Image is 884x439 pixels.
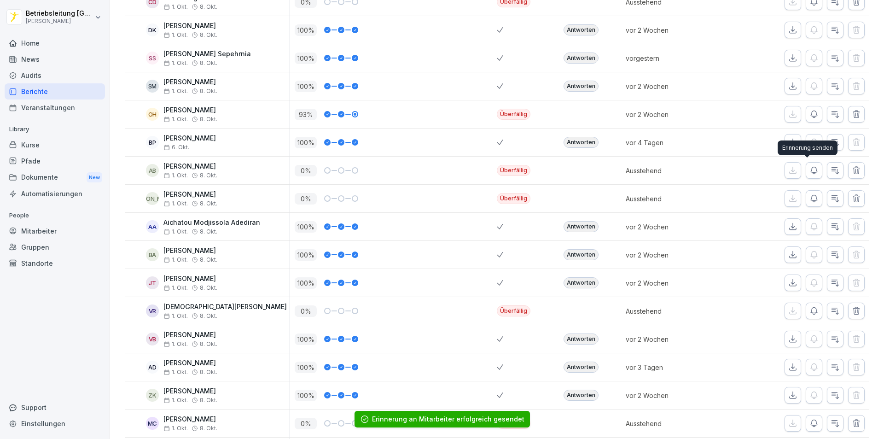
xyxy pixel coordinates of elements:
p: [PERSON_NAME] [26,18,93,24]
p: 0 % [295,193,317,205]
span: 1. Okt. [163,88,188,94]
div: AA [146,220,159,233]
p: vor 2 Wochen [626,82,725,91]
p: Aichatou Modjissola Adediran [163,219,260,227]
p: 100 % [295,277,317,289]
p: 100 % [295,24,317,36]
p: Library [5,122,105,137]
a: News [5,51,105,67]
p: [PERSON_NAME] [163,247,217,255]
p: [PERSON_NAME] [163,359,217,367]
div: VB [146,333,159,345]
div: JT [146,276,159,289]
a: DokumenteNew [5,169,105,186]
div: AD [146,361,159,374]
span: 1. Okt. [163,200,188,207]
p: vor 3 Tagen [626,363,725,372]
p: [PERSON_NAME] [163,135,216,142]
span: 1. Okt. [163,397,188,404]
p: [PERSON_NAME] [163,416,217,423]
div: BP [146,136,159,149]
span: 1. Okt. [163,369,188,375]
p: [PERSON_NAME] [163,331,217,339]
span: 8. Okt. [200,397,217,404]
a: Home [5,35,105,51]
p: 100 % [295,81,317,92]
p: vor 4 Tagen [626,138,725,147]
div: Überfällig [497,193,530,204]
div: Erinnerung an Mitarbeiter erfolgreich gesendet [372,415,524,424]
p: [PERSON_NAME] [163,163,217,170]
div: [PERSON_NAME] [146,192,159,205]
div: Dokumente [5,169,105,186]
p: Ausstehend [626,166,725,176]
p: 100 % [295,53,317,64]
div: Erinnerung senden [778,140,837,155]
span: 8. Okt. [200,116,217,123]
a: Mitarbeiter [5,223,105,239]
p: [PERSON_NAME] [163,22,217,30]
div: Antworten [564,334,599,345]
div: SM [146,80,159,93]
a: Einstellungen [5,416,105,432]
div: Antworten [564,81,599,92]
a: Standorte [5,255,105,271]
a: Kurse [5,137,105,153]
div: MC [146,417,159,430]
div: Antworten [564,221,599,232]
p: vor 2 Wochen [626,334,725,344]
span: 1. Okt. [163,425,188,432]
p: vorgestern [626,53,725,63]
p: [PERSON_NAME] [163,275,217,283]
span: 8. Okt. [200,4,217,10]
span: 8. Okt. [200,425,217,432]
span: 1. Okt. [163,60,188,66]
div: Automatisierungen [5,186,105,202]
a: Gruppen [5,239,105,255]
span: 8. Okt. [200,228,217,235]
span: 6. Okt. [163,144,189,151]
div: Überfällig [497,165,530,176]
span: 1. Okt. [163,116,188,123]
p: Betriebsleitung [GEOGRAPHIC_DATA] [26,10,93,18]
div: AB [146,164,159,177]
div: ZK [146,389,159,402]
span: 8. Okt. [200,172,217,179]
p: vor 2 Wochen [626,391,725,400]
p: [PERSON_NAME] [163,106,217,114]
p: vor 2 Wochen [626,250,725,260]
p: 100 % [295,137,317,148]
p: 93 % [295,109,317,120]
span: 8. Okt. [200,200,217,207]
a: Pfade [5,153,105,169]
p: 0 % [295,418,317,429]
div: SS [146,52,159,64]
p: 100 % [295,362,317,373]
div: VR [146,304,159,317]
span: 1. Okt. [163,313,188,319]
div: Antworten [564,277,599,288]
p: [PERSON_NAME] [163,78,217,86]
a: Audits [5,67,105,83]
p: Ausstehend [626,306,725,316]
div: Support [5,399,105,416]
div: Veranstaltungen [5,100,105,116]
p: [PERSON_NAME] Sepehrnia [163,50,251,58]
div: Antworten [564,249,599,260]
div: Antworten [564,53,599,64]
span: 8. Okt. [200,257,217,263]
div: Antworten [564,24,599,35]
p: vor 2 Wochen [626,25,725,35]
p: [PERSON_NAME] [163,387,217,395]
div: DK [146,23,159,36]
span: 1. Okt. [163,172,188,179]
div: OH [146,108,159,121]
p: 0 % [295,305,317,317]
